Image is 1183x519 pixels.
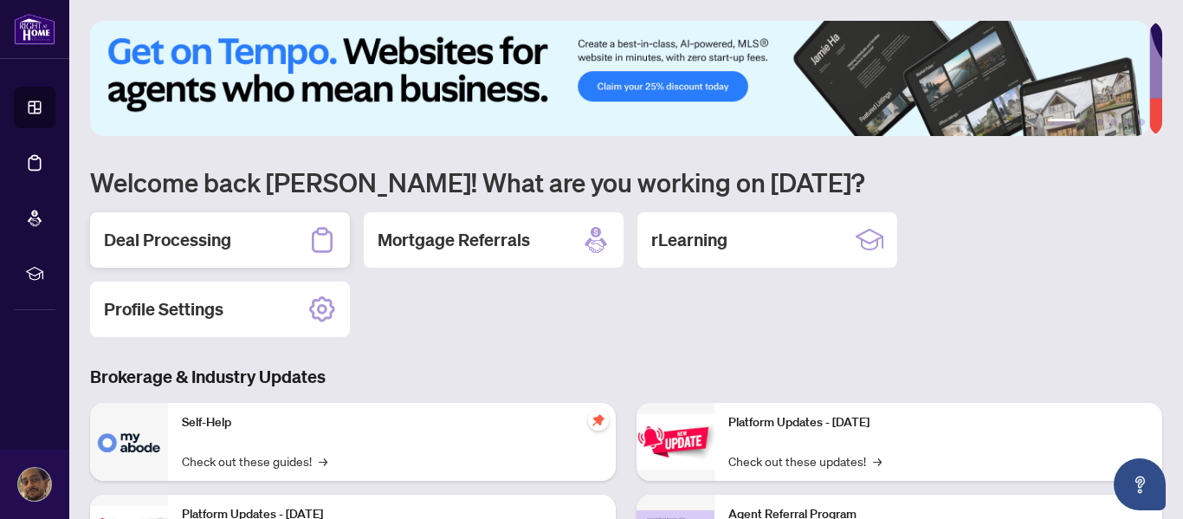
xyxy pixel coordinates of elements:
[1138,119,1145,126] button: 6
[1096,119,1103,126] button: 3
[637,414,714,469] img: Platform Updates - June 23, 2025
[319,451,327,470] span: →
[90,403,168,481] img: Self-Help
[1124,119,1131,126] button: 5
[378,228,530,252] h2: Mortgage Referrals
[90,365,1162,389] h3: Brokerage & Industry Updates
[182,413,602,432] p: Self-Help
[588,410,609,431] span: pushpin
[1114,458,1166,510] button: Open asap
[1083,119,1089,126] button: 2
[873,451,882,470] span: →
[18,468,51,501] img: Profile Icon
[90,165,1162,198] h1: Welcome back [PERSON_NAME]! What are you working on [DATE]?
[90,21,1149,136] img: Slide 0
[104,297,223,321] h2: Profile Settings
[728,451,882,470] a: Check out these updates!→
[182,451,327,470] a: Check out these guides!→
[104,228,231,252] h2: Deal Processing
[1110,119,1117,126] button: 4
[1048,119,1076,126] button: 1
[728,413,1148,432] p: Platform Updates - [DATE]
[14,13,55,45] img: logo
[651,228,727,252] h2: rLearning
